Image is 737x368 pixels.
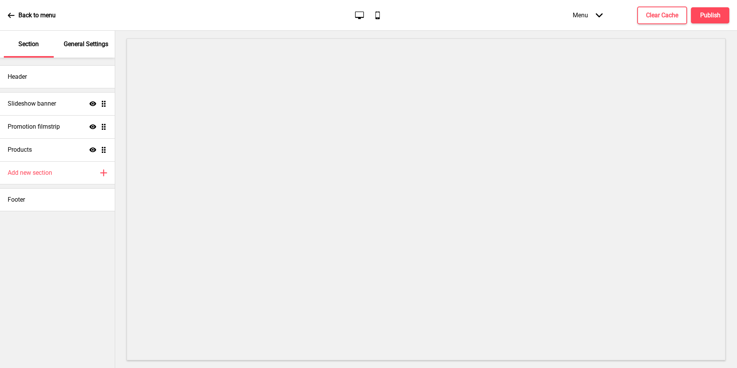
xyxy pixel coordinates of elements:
button: Clear Cache [637,7,687,24]
p: Section [18,40,39,48]
h4: Products [8,146,32,154]
p: General Settings [64,40,108,48]
h4: Footer [8,196,25,204]
h4: Slideshow banner [8,99,56,108]
h4: Promotion filmstrip [8,123,60,131]
h4: Add new section [8,169,52,177]
a: Back to menu [8,5,56,26]
button: Publish [691,7,729,23]
h4: Clear Cache [646,11,678,20]
div: Menu [565,4,610,27]
h4: Header [8,73,27,81]
p: Back to menu [18,11,56,20]
h4: Publish [700,11,720,20]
